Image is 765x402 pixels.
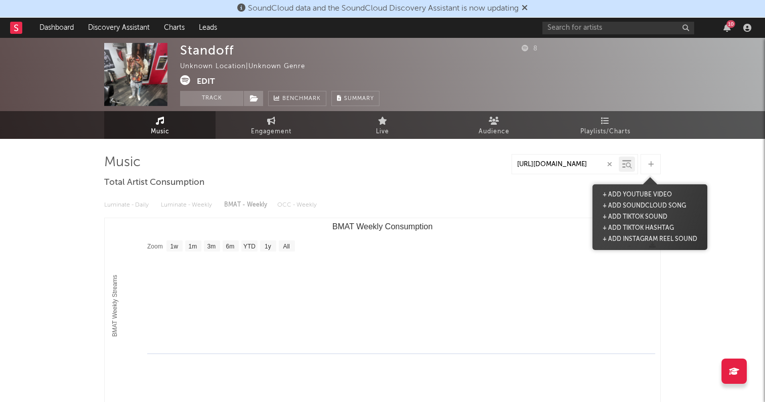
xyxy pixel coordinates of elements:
button: + Add TikTok Sound [600,212,670,223]
text: BMAT Weekly Streams [111,275,118,337]
span: Playlists/Charts [580,126,630,138]
a: Music [104,111,216,139]
div: Unknown Location | Unknown Genre [180,61,317,73]
span: Music [151,126,169,138]
a: Benchmark [268,91,326,106]
button: + Add SoundCloud Song [600,200,689,212]
button: + Add TikTok Hashtag [600,223,676,234]
span: Engagement [251,126,291,138]
button: Summary [331,91,379,106]
div: Standoff [180,43,234,58]
text: All [283,243,289,250]
div: 10 [727,20,735,28]
button: 10 [724,24,731,32]
text: YTD [243,243,256,250]
text: 1m [189,243,197,250]
text: Zoom [147,243,163,250]
a: Live [327,111,438,139]
input: Search for artists [542,22,694,34]
text: 1w [171,243,179,250]
a: Leads [192,18,224,38]
a: Charts [157,18,192,38]
text: 1y [265,243,271,250]
text: BMAT Weekly Consumption [332,222,433,231]
span: Audience [479,126,509,138]
button: + Add YouTube Video [600,189,674,200]
span: Dismiss [522,5,528,13]
a: Dashboard [32,18,81,38]
span: 8 [522,45,538,52]
span: Benchmark [282,93,321,105]
a: Engagement [216,111,327,139]
span: SoundCloud data and the SoundCloud Discovery Assistant is now updating [248,5,519,13]
button: + Add Instagram Reel Sound [600,234,700,245]
span: Live [376,126,389,138]
a: Discovery Assistant [81,18,157,38]
div: + Add YouTube Video [600,189,700,200]
a: Audience [438,111,549,139]
button: Edit [197,75,215,88]
button: Track [180,91,243,106]
text: 6m [226,243,235,250]
text: 3m [207,243,216,250]
input: Search by song name or URL [512,161,619,169]
span: Total Artist Consumption [104,177,204,189]
span: Summary [344,96,374,102]
a: Playlists/Charts [549,111,661,139]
